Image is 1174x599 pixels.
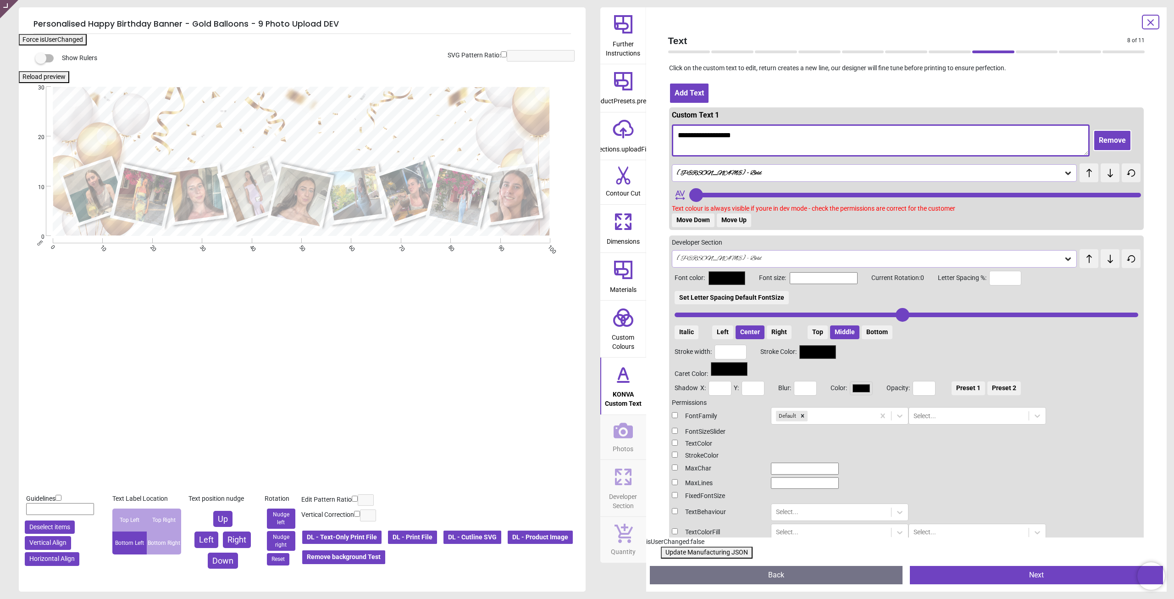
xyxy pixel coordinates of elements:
[443,530,502,545] button: DL - Cutline SVG
[601,488,645,510] span: Developer Section
[25,536,71,550] button: Vertical Align
[952,381,985,395] button: Preset 1
[147,532,181,554] div: Bottom Right
[600,160,646,204] button: Contour Cut
[606,185,641,198] span: Contour Cut
[675,291,789,305] button: Set Letter Spacing Default FontSize
[613,440,633,454] span: Photos
[600,7,646,64] button: Further Instructions
[668,34,1128,47] span: Text
[797,411,808,421] div: Remove Default
[25,521,75,534] button: Deselect items
[223,532,251,548] button: Right
[600,64,646,112] button: productPresets.preset
[600,415,646,460] button: Photos
[112,532,147,554] div: Bottom Left
[672,451,764,460] div: StrokeColor
[208,553,238,569] button: Down
[26,495,55,502] span: Guidelines
[267,531,295,551] button: Nudge right
[1093,130,1131,151] button: Remove
[672,479,764,488] div: MaxLines
[600,517,646,563] button: Quantity
[669,83,709,104] button: Add Text
[19,34,87,46] button: Force isUserChanged
[267,509,295,529] button: Nudge left
[672,439,764,448] div: TextColor
[194,532,218,548] button: Left
[147,509,181,532] div: Top Right
[112,494,181,504] div: Text Label Location
[646,537,1167,547] div: isUserChanged: false
[910,566,1163,584] button: Next
[661,547,753,559] button: Update Manufacturing JSON
[33,15,571,34] h5: Personalised Happy Birthday Banner - Gold Balloons - 9 Photo Upload DEV
[675,345,1139,359] div: Stroke width: Stroke Color:
[712,325,733,339] button: Left
[448,51,501,60] label: SVG Pattern Ratio:
[601,35,645,58] span: Further Instructions
[987,381,1021,395] button: Preset 2
[672,528,764,537] div: TextColorFill
[672,238,1141,247] div: Developer Section
[1137,562,1165,590] iframe: Brevo live chat
[672,398,1141,408] div: Permissions
[675,362,1139,379] div: Caret Color:
[188,494,257,504] div: Text position nudge
[25,552,79,566] button: Horizontal Align
[808,325,828,339] button: Top
[600,301,646,357] button: Custom Colours
[650,566,903,584] button: Back
[610,281,637,295] span: Materials
[672,111,719,119] span: Custom Text 1
[672,492,764,501] div: FixedFontSize
[736,325,764,339] button: Center
[672,213,714,227] button: Move Down
[301,549,386,565] button: Remove background Test
[672,412,764,421] div: FontFamily
[27,84,44,92] span: 30
[675,325,698,339] button: Italic
[267,553,289,565] button: Reset
[672,464,764,473] div: MaxChar
[776,411,797,421] div: Default
[600,205,646,252] button: Dimensions
[675,271,1139,339] div: Font color: Font size: Current Rotation: 0
[112,509,147,532] div: Top Left
[672,508,764,517] div: TextBehaviour
[676,255,1064,263] div: [PERSON_NAME] - Bold
[672,427,764,437] div: FontSizeSlider
[600,358,646,414] button: KONVA Custom Text
[301,510,354,520] label: Vertical Correction
[672,205,955,212] span: Text colour is always visible if youre in dev mode - check the permissions are correct for the cu...
[591,92,655,106] span: productPresets.preset
[213,511,233,527] button: Up
[767,325,792,339] button: Right
[661,64,1152,73] p: Click on the custom text to edit, return creates a new line, our designer will fine tune before p...
[19,71,69,83] button: Reload preview
[675,384,698,393] label: Shadow
[601,329,645,351] span: Custom Colours
[601,386,645,408] span: KONVA Custom Text
[596,140,651,154] span: sections.uploadFile
[830,325,859,339] button: Middle
[607,233,640,246] span: Dimensions
[1127,37,1145,45] span: 8 of 11
[924,274,986,283] span: Letter Spacing %:
[600,112,646,160] button: sections.uploadFile
[265,494,298,504] div: Rotation
[600,253,646,301] button: Materials
[717,213,751,227] button: Move Up
[676,169,1064,177] div: [PERSON_NAME] - Bold
[301,530,382,545] button: DL - Text-Only Print File
[611,543,636,557] span: Quantity
[862,325,892,339] button: Bottom
[41,53,586,64] div: Show Rulers
[301,495,352,504] label: Edit Pattern Ratio
[675,381,1139,396] div: X: Y: Blur: Color: Opacity:
[600,460,646,516] button: Developer Section
[507,530,574,545] button: DL - Product Image
[387,530,438,545] button: DL - Print File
